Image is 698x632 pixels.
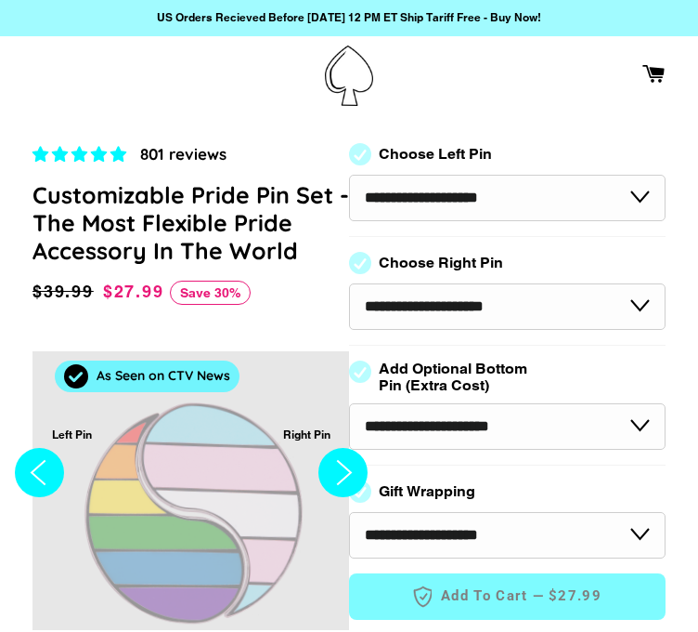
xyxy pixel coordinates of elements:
[318,323,368,630] button: Next slide
[170,281,251,305] span: Save 30%
[325,46,373,106] img: Pin-Ace
[9,323,70,630] button: Previous slide
[377,585,638,609] span: Add to Cart —
[32,145,131,164] span: 4.83 stars
[103,282,164,301] span: $27.99
[549,587,601,604] span: $27.99
[379,361,535,394] label: Add Optional Bottom Pin (Extra Cost)
[140,144,226,164] span: 801 reviews
[32,181,349,265] h1: Customizable Pride Pin Set - The Most Flexible Pride Accessory In The World
[32,282,94,301] span: $39.99
[379,146,492,163] label: Choose Left Pin
[379,255,503,271] label: Choose Right Pin
[349,573,666,620] button: Add to Cart —$27.99
[379,483,475,500] label: Gift Wrapping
